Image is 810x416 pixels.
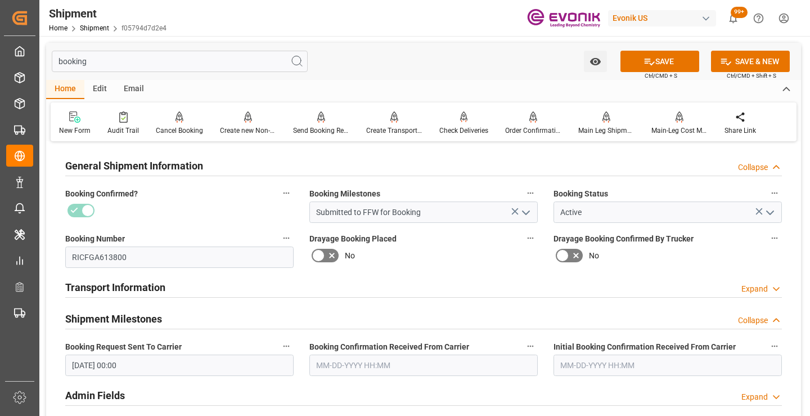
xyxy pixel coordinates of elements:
[309,355,538,376] input: MM-DD-YYYY HH:MM
[49,24,67,32] a: Home
[65,341,182,353] span: Booking Request Sent To Carrier
[767,186,782,200] button: Booking Status
[309,233,397,245] span: Drayage Booking Placed
[620,51,699,72] button: SAVE
[553,355,782,376] input: MM-DD-YYYY HH:MM
[724,126,756,136] div: Share Link
[115,80,152,99] div: Email
[505,126,561,136] div: Order Confirmation
[309,341,469,353] span: Booking Confirmation Received From Carrier
[279,186,294,200] button: Booking Confirmed?
[608,10,716,26] div: Evonik US
[738,315,768,326] div: Collapse
[84,80,115,99] div: Edit
[578,126,634,136] div: Main Leg Shipment
[65,355,294,376] input: MM-DD-YYYY HH:MM
[156,126,203,136] div: Cancel Booking
[279,339,294,354] button: Booking Request Sent To Carrier
[517,204,534,221] button: open menu
[608,7,721,29] button: Evonik US
[65,158,203,173] h2: General Shipment Information
[523,186,538,200] button: Booking Milestones
[65,233,125,245] span: Booking Number
[553,188,608,200] span: Booking Status
[553,233,694,245] span: Drayage Booking Confirmed By Trucker
[49,5,166,22] div: Shipment
[746,6,771,31] button: Help Center
[527,8,600,28] img: Evonik-brand-mark-Deep-Purple-RGB.jpeg_1700498283.jpeg
[523,339,538,354] button: Booking Confirmation Received From Carrier
[651,126,708,136] div: Main-Leg Cost Message
[439,126,488,136] div: Check Deliveries
[65,388,125,403] h2: Admin Fields
[309,188,380,200] span: Booking Milestones
[65,311,162,326] h2: Shipment Milestones
[52,51,308,72] input: Search Fields
[366,126,422,136] div: Create Transport Unit
[345,250,355,262] span: No
[741,391,768,403] div: Expand
[553,341,736,353] span: Initial Booking Confirmation Received From Carrier
[767,339,782,354] button: Initial Booking Confirmation Received From Carrier
[80,24,109,32] a: Shipment
[107,126,139,136] div: Audit Trail
[279,231,294,245] button: Booking Number
[738,162,768,173] div: Collapse
[523,231,538,245] button: Drayage Booking Placed
[767,231,782,245] button: Drayage Booking Confirmed By Trucker
[59,126,91,136] div: New Form
[65,188,138,200] span: Booking Confirmed?
[46,80,84,99] div: Home
[645,71,677,80] span: Ctrl/CMD + S
[761,204,778,221] button: open menu
[731,7,748,18] span: 99+
[584,51,607,72] button: open menu
[741,283,768,295] div: Expand
[293,126,349,136] div: Send Booking Request To ABS
[589,250,599,262] span: No
[220,126,276,136] div: Create new Non-Conformance
[65,280,165,295] h2: Transport Information
[711,51,790,72] button: SAVE & NEW
[721,6,746,31] button: show 101 new notifications
[727,71,776,80] span: Ctrl/CMD + Shift + S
